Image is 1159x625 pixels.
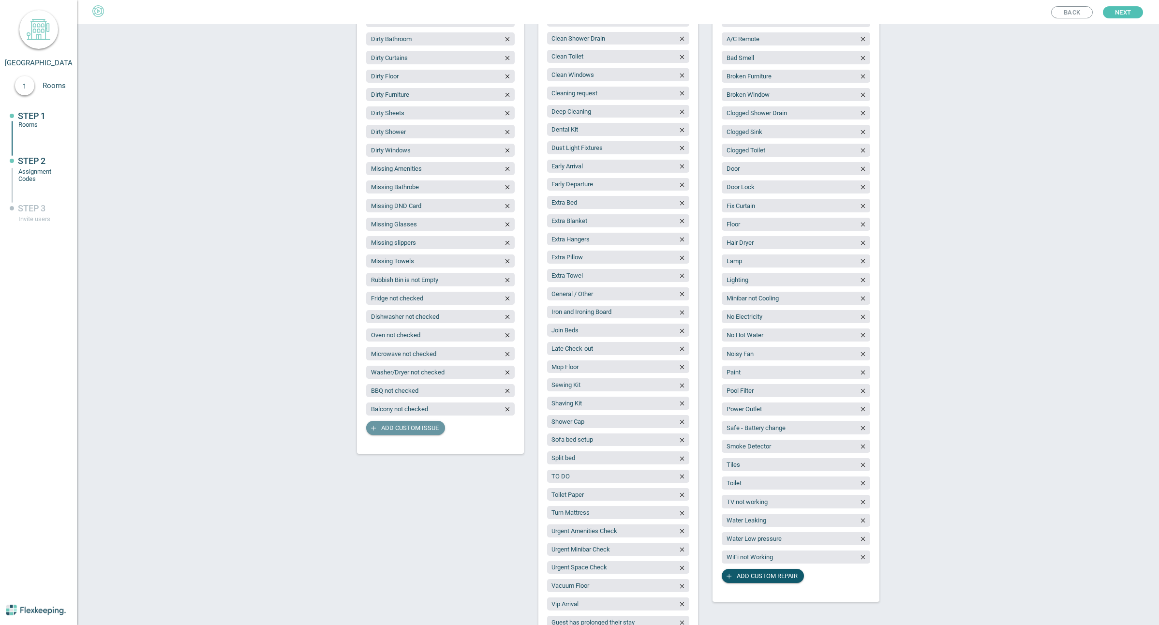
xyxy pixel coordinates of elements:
span: Shower Cap [551,418,584,425]
span: Turn Mattress [551,509,590,516]
span: A/C Remote [727,35,759,43]
span: Broken Window [727,91,770,98]
span: Mop Floor [551,363,579,371]
button: Add custom issue [366,421,445,435]
span: TV not working [727,498,768,506]
span: Dirty Bathroom [371,35,412,43]
span: Missing Amenities [371,165,422,172]
span: Minibar not Cooling [727,295,779,302]
span: Fix Curtain [727,202,755,209]
span: Water Leaking [727,517,766,524]
span: Extra Pillow [551,253,583,261]
span: Hair Dryer [727,239,754,246]
span: Clean Windows [551,71,594,78]
span: Oven not checked [371,331,420,339]
span: STEP 3 [18,203,45,213]
span: Sewing Kit [551,381,580,388]
span: Extra Blanket [551,217,587,224]
span: Rubbish Bin is not Empty [371,276,438,283]
div: Assignment Codes [18,168,62,182]
span: Extra Hangers [551,236,590,243]
span: General / Other [551,290,593,298]
span: [GEOGRAPHIC_DATA] [5,59,74,67]
span: Vacuum Floor [551,582,589,589]
span: Vip Arrival [551,600,579,608]
span: Bad Smell [727,54,754,61]
span: Fridge not checked [371,295,423,302]
span: Dishwasher not checked [371,313,439,320]
span: Microwave not checked [371,350,436,357]
span: Split bed [551,454,575,461]
span: Urgent Amenities Check [551,527,617,535]
span: Back [1064,7,1080,18]
span: STEP 2 [18,156,45,166]
span: No Hot Water [727,331,763,339]
span: Lamp [727,257,742,265]
span: Toilet Paper [551,491,584,498]
span: Pool Filter [727,387,754,394]
span: Water Low pressure [727,535,782,542]
span: Early Arrival [551,163,583,170]
span: Lighting [727,276,748,283]
span: Washer/Dryer not checked [371,369,445,376]
span: Clogged Toilet [727,147,765,154]
span: Dirty Curtains [371,54,408,61]
span: Balcony not checked [371,405,428,413]
span: Noisy Fan [727,350,754,357]
span: Cleaning request [551,89,597,97]
span: Extra Towel [551,272,583,279]
span: Dirty Floor [371,73,399,80]
span: Clogged Shower Drain [727,109,787,117]
span: Add custom issue [381,421,439,435]
span: Next [1115,6,1131,18]
span: Add custom repair [737,569,798,583]
span: Toilet [727,479,742,487]
span: Late Check-out [551,345,593,352]
span: Floor [727,221,740,228]
span: Iron and Ironing Board [551,308,611,315]
div: Rooms [18,121,62,128]
span: Power Outlet [727,405,762,413]
div: 1 [15,76,34,95]
span: WiFi not Working [727,553,773,561]
span: Sofa bed setup [551,436,593,443]
span: BBQ not checked [371,387,418,394]
span: Join Beds [551,327,579,334]
span: Dirty Shower [371,128,406,135]
span: Missing DND Card [371,202,421,209]
span: Clean Shower Drain [551,35,605,42]
span: Urgent Space Check [551,564,607,571]
span: Tiles [727,461,740,468]
span: Paint [727,369,741,376]
span: Dust Light Fixtures [551,144,603,151]
span: TO DO [551,473,570,480]
span: Deep Cleaning [551,108,591,115]
span: Broken Furniture [727,73,772,80]
span: Early Departure [551,180,593,188]
span: Missing slippers [371,239,416,246]
button: Next [1103,6,1143,18]
span: Dirty Windows [371,147,411,154]
span: Clean Toilet [551,53,583,60]
span: Door [727,165,740,172]
span: Rooms [43,81,76,90]
span: Dirty Sheets [371,109,404,117]
span: Extra Bed [551,199,577,206]
span: Door Lock [727,183,755,191]
span: No Electricity [727,313,762,320]
span: Shaving Kit [551,400,582,407]
button: Add custom repair [722,569,804,583]
span: Clogged Sink [727,128,762,135]
span: Missing Bathrobe [371,183,419,191]
span: Smoke Detector [727,443,771,450]
span: Urgent Minibar Check [551,546,610,553]
span: Safe - Battery change [727,424,786,432]
span: Missing Towels [371,257,414,265]
div: Invite users [18,215,62,223]
span: STEP 1 [18,111,45,121]
span: Dental Kit [551,126,578,133]
span: Missing Glasses [371,221,417,228]
button: Back [1051,6,1093,18]
span: Dirty Furniture [371,91,409,98]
